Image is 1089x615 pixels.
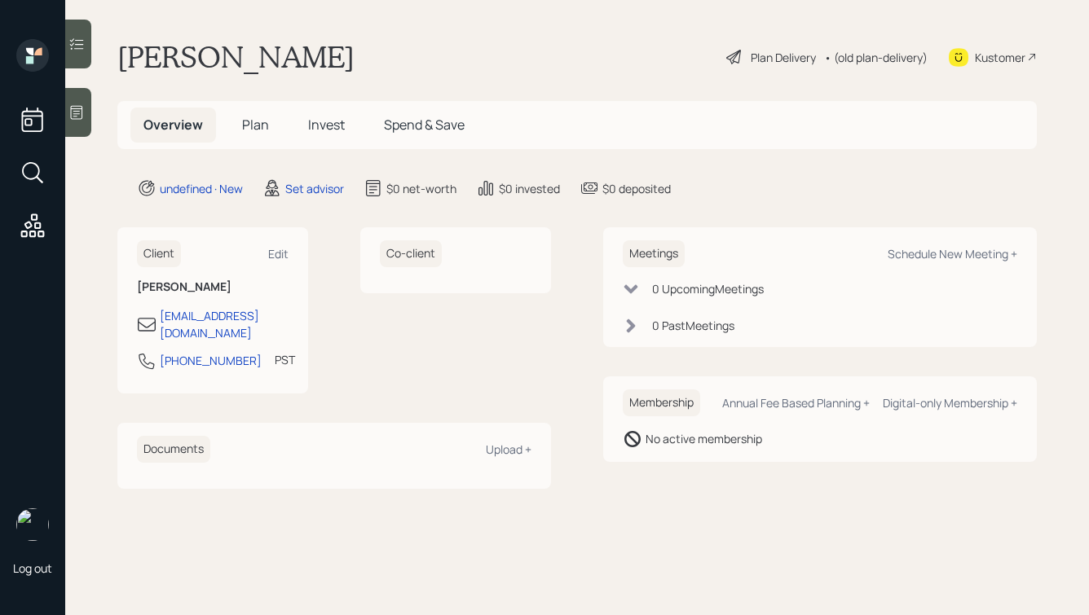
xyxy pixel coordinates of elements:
div: $0 deposited [602,180,671,197]
h6: Documents [137,436,210,463]
div: Plan Delivery [751,49,816,66]
span: Overview [143,116,203,134]
div: $0 net-worth [386,180,456,197]
img: hunter_neumayer.jpg [16,508,49,541]
div: Schedule New Meeting + [888,246,1017,261]
div: [PHONE_NUMBER] [160,352,262,369]
div: • (old plan-delivery) [824,49,928,66]
div: Log out [13,560,52,576]
span: Plan [242,116,269,134]
div: Annual Fee Based Planning + [722,395,870,411]
div: No active membership [646,430,762,447]
div: $0 invested [499,180,560,197]
h1: [PERSON_NAME] [117,39,355,75]
div: Upload + [486,441,531,457]
h6: Co-client [380,240,442,267]
span: Invest [308,116,345,134]
div: Kustomer [975,49,1025,66]
div: Edit [268,246,289,261]
span: Spend & Save [384,116,465,134]
div: Digital-only Membership + [883,395,1017,411]
h6: Meetings [623,240,685,267]
div: 0 Upcoming Meeting s [652,280,764,297]
div: Set advisor [285,180,344,197]
div: undefined · New [160,180,243,197]
div: [EMAIL_ADDRESS][DOMAIN_NAME] [160,307,289,341]
h6: [PERSON_NAME] [137,280,289,294]
div: 0 Past Meeting s [652,317,734,334]
h6: Membership [623,389,700,416]
div: PST [275,351,295,368]
h6: Client [137,240,181,267]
